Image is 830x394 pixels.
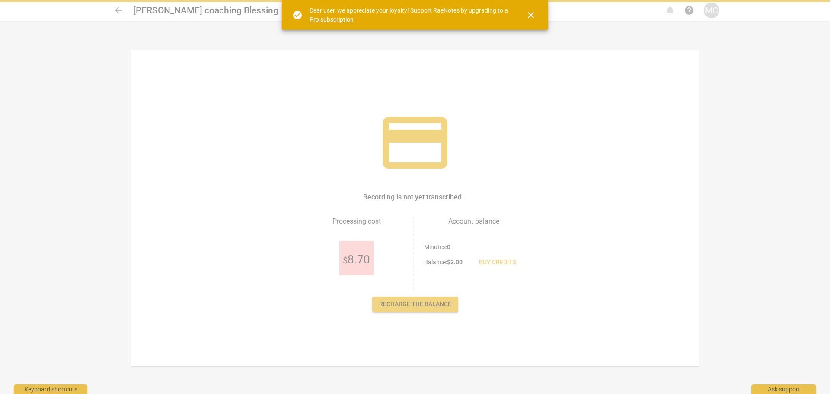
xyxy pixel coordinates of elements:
[310,16,354,23] a: Pro subscription
[292,10,303,20] span: check_circle
[751,384,816,394] div: Ask support
[526,10,536,20] span: close
[520,5,541,26] button: Close
[14,384,87,394] div: Keyboard shortcuts
[310,6,510,24] div: Dear user, we appreciate your loyalty! Support RaeNotes by upgrading to a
